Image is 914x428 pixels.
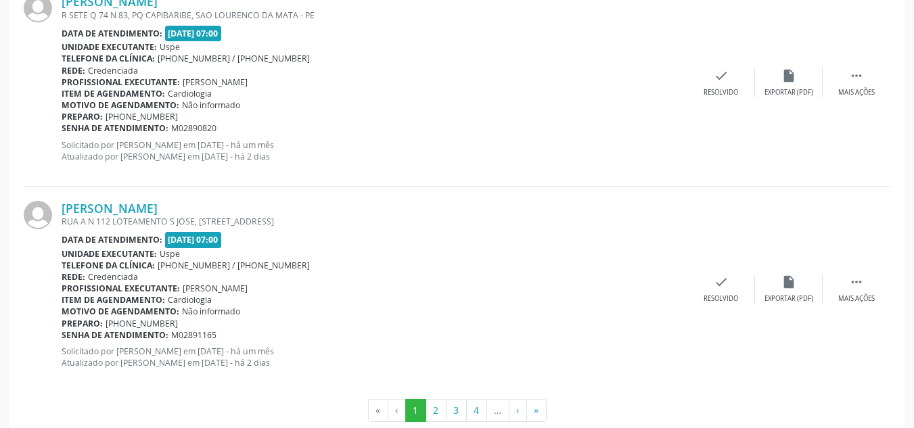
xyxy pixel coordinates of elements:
div: Exportar (PDF) [764,294,813,304]
span: [PERSON_NAME] [183,76,248,88]
div: Resolvido [704,88,738,97]
b: Item de agendamento: [62,294,165,306]
img: img [24,201,52,229]
b: Preparo: [62,111,103,122]
b: Rede: [62,271,85,283]
b: Unidade executante: [62,248,157,260]
div: Mais ações [838,88,875,97]
button: Go to next page [509,399,527,422]
i: insert_drive_file [781,275,796,289]
button: Go to last page [526,399,547,422]
i: check [714,275,729,289]
span: Credenciada [88,271,138,283]
span: [PHONE_NUMBER] / [PHONE_NUMBER] [158,260,310,271]
button: Go to page 3 [446,399,467,422]
i: check [714,68,729,83]
ul: Pagination [24,399,890,422]
div: RUA A N 112 LOTEAMENTO S JOSE, [STREET_ADDRESS] [62,216,687,227]
span: Uspe [160,41,180,53]
b: Rede: [62,65,85,76]
span: Uspe [160,248,180,260]
span: Cardiologia [168,294,212,306]
button: Go to page 1 [405,399,426,422]
div: Resolvido [704,294,738,304]
div: Exportar (PDF) [764,88,813,97]
b: Profissional executante: [62,283,180,294]
b: Data de atendimento: [62,234,162,245]
i: insert_drive_file [781,68,796,83]
p: Solicitado por [PERSON_NAME] em [DATE] - há um mês Atualizado por [PERSON_NAME] em [DATE] - há 2 ... [62,346,687,368]
b: Telefone da clínica: [62,260,155,271]
b: Motivo de agendamento: [62,99,179,111]
button: Go to page 4 [466,399,487,422]
span: [DATE] 07:00 [165,26,222,41]
span: [DATE] 07:00 [165,232,222,247]
span: M02891165 [171,329,216,341]
b: Profissional executante: [62,76,180,88]
i:  [849,68,864,83]
span: [PHONE_NUMBER] / [PHONE_NUMBER] [158,53,310,64]
p: Solicitado por [PERSON_NAME] em [DATE] - há um mês Atualizado por [PERSON_NAME] em [DATE] - há 2 ... [62,139,687,162]
span: [PHONE_NUMBER] [106,318,178,329]
i:  [849,275,864,289]
b: Senha de atendimento: [62,122,168,134]
span: Credenciada [88,65,138,76]
div: R SETE Q 74 N 83, PQ CAPIBARIBE, SAO LOURENCO DA MATA - PE [62,9,687,21]
span: Cardiologia [168,88,212,99]
b: Motivo de agendamento: [62,306,179,317]
span: [PHONE_NUMBER] [106,111,178,122]
b: Telefone da clínica: [62,53,155,64]
span: Não informado [182,99,240,111]
b: Data de atendimento: [62,28,162,39]
b: Senha de atendimento: [62,329,168,341]
span: Não informado [182,306,240,317]
b: Preparo: [62,318,103,329]
button: Go to page 2 [426,399,447,422]
span: [PERSON_NAME] [183,283,248,294]
div: Mais ações [838,294,875,304]
a: [PERSON_NAME] [62,201,158,216]
span: M02890820 [171,122,216,134]
b: Unidade executante: [62,41,157,53]
b: Item de agendamento: [62,88,165,99]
